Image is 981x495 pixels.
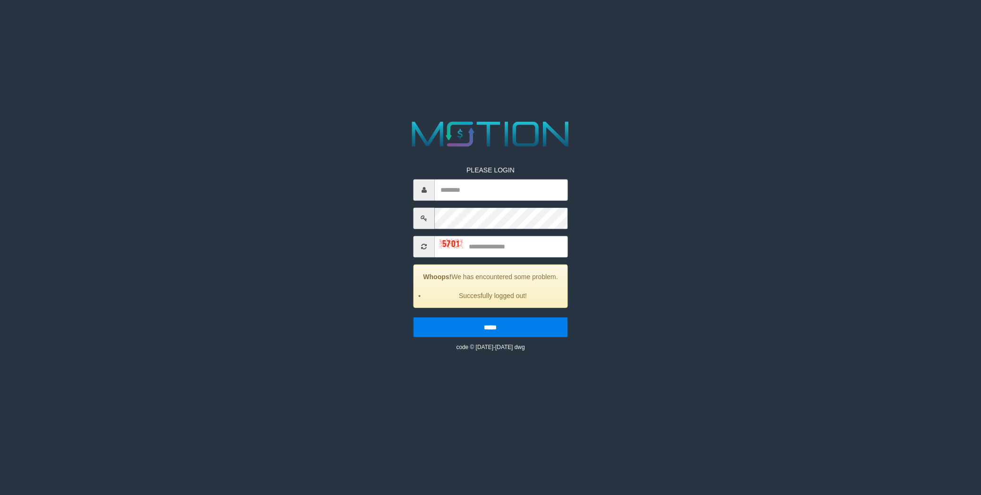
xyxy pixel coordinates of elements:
div: We has encountered some problem. [414,264,567,307]
p: PLEASE LOGIN [414,165,567,174]
small: code © [DATE]-[DATE] dwg [456,343,524,350]
img: MOTION_logo.png [405,117,576,151]
img: captcha [440,239,463,248]
li: Succesfully logged out! [426,290,560,300]
strong: Whoops! [423,273,451,280]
